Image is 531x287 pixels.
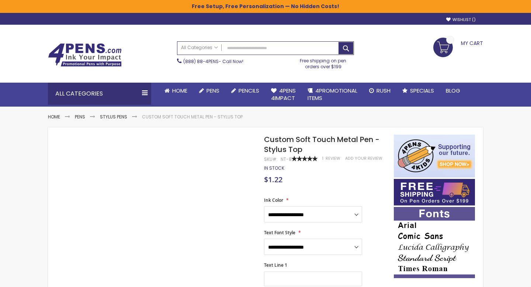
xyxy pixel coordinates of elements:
[100,114,127,120] a: Stylus Pens
[322,156,341,161] a: 1 Review
[48,43,122,67] img: 4Pens Custom Pens and Promotional Products
[159,83,193,99] a: Home
[264,197,283,203] span: Ink Color
[264,165,284,171] span: In stock
[322,156,323,161] span: 1
[48,114,60,120] a: Home
[446,87,460,94] span: Blog
[271,87,296,102] span: 4Pens 4impact
[264,165,284,171] div: Availability
[183,58,219,65] a: (888) 88-4PENS
[48,83,151,105] div: All Categories
[394,179,475,205] img: Free shipping on orders over $199
[265,83,302,107] a: 4Pens4impact
[281,156,292,162] div: NT-8
[264,156,278,162] strong: SKU
[183,58,243,65] span: - Call Now!
[376,87,391,94] span: Rush
[239,87,259,94] span: Pencils
[326,156,340,161] span: Review
[292,55,354,70] div: Free shipping on pen orders over $199
[142,114,243,120] li: Custom Soft Touch Metal Pen - Stylus Top
[446,17,476,23] a: Wishlist
[225,83,265,99] a: Pencils
[440,83,466,99] a: Blog
[264,229,295,236] span: Text Font Style
[181,45,218,51] span: All Categories
[75,114,85,120] a: Pens
[206,87,219,94] span: Pens
[345,156,382,161] a: Add Your Review
[394,207,475,278] img: font-personalization-examples
[363,83,396,99] a: Rush
[302,83,363,107] a: 4PROMOTIONALITEMS
[394,135,475,177] img: 4pens 4 kids
[292,156,317,161] div: 100%
[308,87,357,102] span: 4PROMOTIONAL ITEMS
[410,87,434,94] span: Specials
[264,134,379,155] span: Custom Soft Touch Metal Pen - Stylus Top
[177,42,222,54] a: All Categories
[172,87,187,94] span: Home
[193,83,225,99] a: Pens
[264,262,287,268] span: Text Line 1
[264,174,282,184] span: $1.22
[396,83,440,99] a: Specials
